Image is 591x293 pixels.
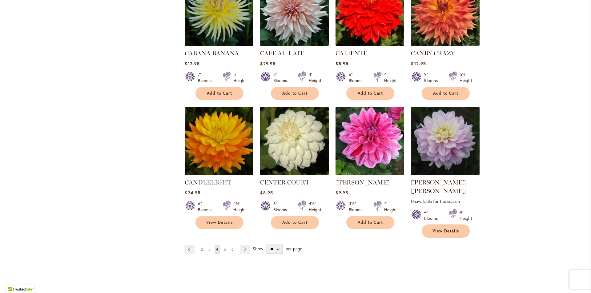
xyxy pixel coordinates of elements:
a: CALIENTE [336,49,367,57]
span: $29.95 [260,61,275,66]
span: Show [253,246,263,251]
span: Add to Cart [433,91,458,96]
a: CABANA BANANA [185,49,239,57]
span: 3 [208,247,211,251]
div: 4' Height [460,209,472,221]
div: 9" Blooms [424,71,441,84]
a: CALIENTE [336,42,404,47]
img: CHARLOTTE MAE [411,107,480,175]
span: per page [286,246,302,251]
div: 4' Height [384,200,397,213]
span: Add to Cart [207,91,232,96]
span: Add to Cart [282,220,308,225]
span: $9.95 [336,190,348,196]
a: [PERSON_NAME] [PERSON_NAME] [411,179,466,195]
div: 6" Blooms [349,71,366,84]
img: CHA CHING [336,107,404,175]
div: 6" Blooms [273,200,291,213]
div: 3½" Blooms [349,200,366,213]
img: CANDLELIGHT [185,107,253,175]
span: View Details [206,220,233,225]
a: 5 [222,245,227,254]
div: 6" Blooms [198,200,215,213]
span: $8.95 [336,61,348,66]
span: Add to Cart [282,91,308,96]
a: 3 [207,245,212,254]
a: CENTER COURT [260,179,309,186]
span: 4 [216,247,218,251]
span: 2 [201,247,203,251]
div: 4½' Height [309,200,321,213]
span: $8.95 [260,190,273,196]
a: CHARLOTTE MAE [411,171,480,176]
a: [PERSON_NAME] [336,179,390,186]
a: View Details [195,216,243,229]
button: Add to Cart [271,216,319,229]
span: 6 [231,247,234,251]
span: View Details [432,228,459,234]
span: $12.95 [185,61,199,66]
div: 4' Height [384,71,397,84]
img: CENTER COURT [260,107,329,175]
span: $12.95 [411,61,426,66]
a: 6 [230,245,235,254]
div: 8" Blooms [273,71,291,84]
span: Add to Cart [358,91,383,96]
button: Add to Cart [195,87,243,100]
span: $24.95 [185,190,200,196]
div: 4" Blooms [424,209,441,221]
div: 7" Blooms [198,71,215,84]
a: View Details [422,224,470,238]
a: Café Au Lait [260,42,329,47]
div: 4' Height [309,71,321,84]
span: 5 [224,247,226,251]
button: Add to Cart [422,87,470,100]
a: CHA CHING [336,171,404,176]
a: CABANA BANANA [185,42,253,47]
button: Add to Cart [346,87,394,100]
div: 5' Height [233,71,246,84]
a: CANBY CRAZY [411,49,455,57]
a: CANDLELIGHT [185,171,253,176]
iframe: Launch Accessibility Center [5,271,22,288]
div: 4½' Height [233,200,246,213]
div: 5½' Height [460,71,472,84]
a: CANDLELIGHT [185,179,231,186]
a: CAFE AU LAIT [260,49,304,57]
button: Add to Cart [271,87,319,100]
button: Add to Cart [346,216,394,229]
a: 2 [199,245,204,254]
a: CENTER COURT [260,171,329,176]
span: Add to Cart [358,220,383,225]
p: Unavailable for the season [411,198,480,204]
a: Canby Crazy [411,42,480,47]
